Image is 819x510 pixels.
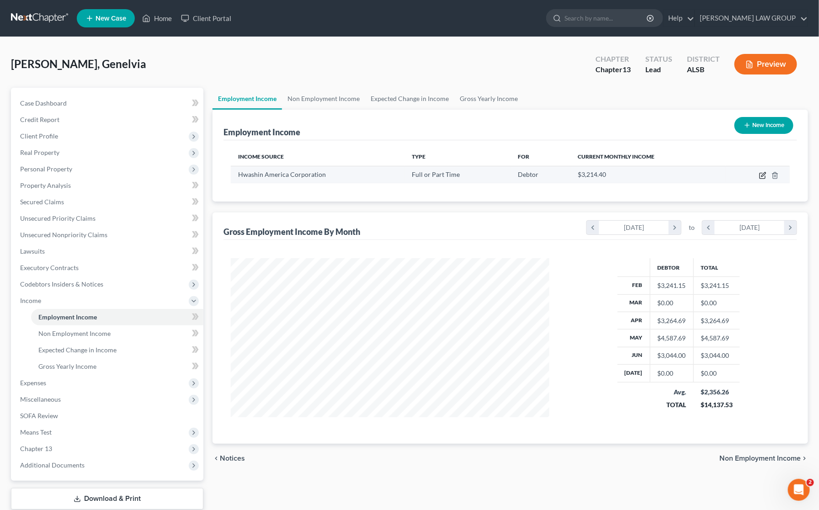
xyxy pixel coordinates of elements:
span: Additional Documents [20,461,85,469]
th: Jun [617,347,650,364]
a: [PERSON_NAME] LAW GROUP [695,10,808,27]
span: Gross Yearly Income [38,362,96,370]
span: Non Employment Income [38,329,111,337]
div: $3,241.15 [658,281,686,290]
div: TOTAL [657,400,686,409]
span: Executory Contracts [20,264,79,271]
a: Expected Change in Income [365,88,454,110]
a: Download & Print [11,488,203,510]
div: $2,356.26 [701,388,733,397]
span: Lawsuits [20,247,45,255]
span: Full or Part Time [412,170,460,178]
div: District [687,54,720,64]
th: Feb [617,277,650,294]
a: SOFA Review [13,408,203,424]
span: Case Dashboard [20,99,67,107]
button: New Income [734,117,793,134]
button: Preview [734,54,797,74]
div: Lead [645,64,672,75]
div: Chapter [596,54,631,64]
a: Non Employment Income [31,325,203,342]
div: Status [645,54,672,64]
div: $3,044.00 [658,351,686,360]
a: Employment Income [31,309,203,325]
a: Secured Claims [13,194,203,210]
span: Hwashin America Corporation [238,170,326,178]
a: Gross Yearly Income [31,358,203,375]
div: [DATE] [599,221,669,234]
a: Property Analysis [13,177,203,194]
input: Search by name... [564,10,648,27]
td: $3,044.00 [693,347,740,364]
a: Gross Yearly Income [454,88,523,110]
a: Non Employment Income [282,88,365,110]
iframe: Intercom live chat [788,479,810,501]
i: chevron_right [669,221,681,234]
a: Lawsuits [13,243,203,260]
span: Property Analysis [20,181,71,189]
span: New Case [96,15,126,22]
span: Notices [220,455,245,462]
a: Expected Change in Income [31,342,203,358]
i: chevron_right [784,221,797,234]
button: Non Employment Income chevron_right [719,455,808,462]
div: $0.00 [658,298,686,308]
span: 13 [622,65,631,74]
th: [DATE] [617,365,650,382]
a: Employment Income [213,88,282,110]
span: Real Property [20,149,59,156]
span: Income [20,297,41,304]
span: Means Test [20,428,52,436]
th: Total [693,258,740,276]
span: Employment Income [38,313,97,321]
a: Credit Report [13,112,203,128]
span: [PERSON_NAME], Genelvia [11,57,146,70]
span: Miscellaneous [20,395,61,403]
i: chevron_left [213,455,220,462]
span: SOFA Review [20,412,58,420]
span: Unsecured Nonpriority Claims [20,231,107,239]
span: Secured Claims [20,198,64,206]
span: Personal Property [20,165,72,173]
th: Mar [617,294,650,312]
a: Unsecured Priority Claims [13,210,203,227]
th: Debtor [650,258,693,276]
a: Case Dashboard [13,95,203,112]
button: chevron_left Notices [213,455,245,462]
span: Non Employment Income [719,455,801,462]
div: Avg. [657,388,686,397]
div: ALSB [687,64,720,75]
span: Credit Report [20,116,59,123]
span: Income Source [238,153,284,160]
span: Current Monthly Income [578,153,654,160]
div: Chapter [596,64,631,75]
span: For [518,153,529,160]
div: $4,587.69 [658,334,686,343]
span: to [689,223,695,232]
span: 2 [807,479,814,486]
span: Expenses [20,379,46,387]
div: $0.00 [658,369,686,378]
a: Unsecured Nonpriority Claims [13,227,203,243]
a: Executory Contracts [13,260,203,276]
div: $3,264.69 [658,316,686,325]
td: $0.00 [693,365,740,382]
span: Client Profile [20,132,58,140]
i: chevron_left [702,221,715,234]
a: Home [138,10,176,27]
span: Debtor [518,170,538,178]
th: Apr [617,312,650,329]
div: Gross Employment Income By Month [223,226,360,237]
div: [DATE] [715,221,785,234]
span: Expected Change in Income [38,346,117,354]
td: $3,264.69 [693,312,740,329]
span: Codebtors Insiders & Notices [20,280,103,288]
i: chevron_left [587,221,599,234]
td: $4,587.69 [693,329,740,347]
a: Client Portal [176,10,236,27]
span: Chapter 13 [20,445,52,452]
div: $14,137.53 [701,400,733,409]
div: Employment Income [223,127,300,138]
td: $3,241.15 [693,277,740,294]
th: May [617,329,650,347]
